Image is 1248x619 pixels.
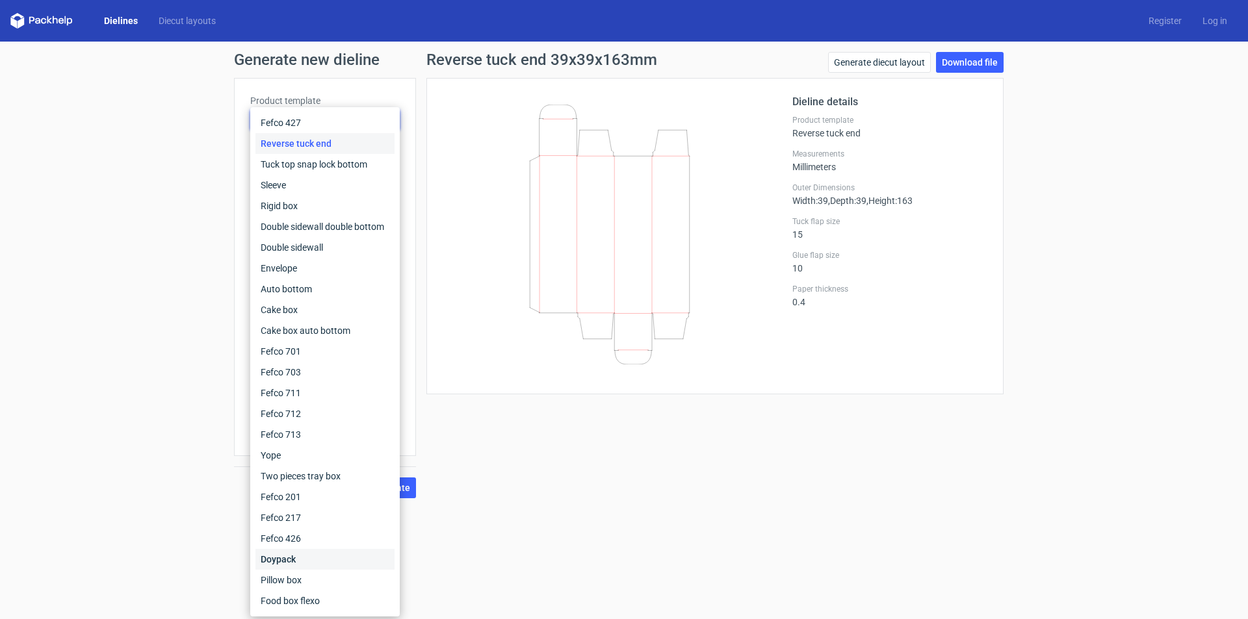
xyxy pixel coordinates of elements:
[255,445,395,466] div: Yope
[792,115,987,138] div: Reverse tuck end
[1192,14,1238,27] a: Log in
[250,94,400,107] label: Product template
[255,362,395,383] div: Fefco 703
[792,284,987,307] div: 0.4
[792,216,987,227] label: Tuck flap size
[866,196,913,206] span: , Height : 163
[1138,14,1192,27] a: Register
[255,341,395,362] div: Fefco 701
[255,320,395,341] div: Cake box auto bottom
[828,196,866,206] span: , Depth : 39
[255,424,395,445] div: Fefco 713
[255,570,395,590] div: Pillow box
[255,112,395,133] div: Fefco 427
[255,216,395,237] div: Double sidewall double bottom
[792,216,987,240] div: 15
[255,279,395,299] div: Auto bottom
[255,590,395,611] div: Food box flexo
[255,528,395,549] div: Fefco 426
[792,250,987,260] label: Glue flap size
[255,466,395,486] div: Two pieces tray box
[255,196,395,216] div: Rigid box
[792,149,987,172] div: Millimeters
[255,258,395,279] div: Envelope
[426,52,657,68] h1: Reverse tuck end 39x39x163mm
[234,52,1014,68] h1: Generate new dieline
[255,237,395,258] div: Double sidewall
[255,403,395,424] div: Fefco 712
[792,149,987,159] label: Measurements
[148,14,226,27] a: Diecut layouts
[792,115,987,125] label: Product template
[255,507,395,528] div: Fefco 217
[255,154,395,175] div: Tuck top snap lock bottom
[255,549,395,570] div: Doypack
[255,133,395,154] div: Reverse tuck end
[828,52,931,73] a: Generate diecut layout
[792,196,828,206] span: Width : 39
[255,486,395,507] div: Fefco 201
[255,299,395,320] div: Cake box
[792,183,987,193] label: Outer Dimensions
[936,52,1004,73] a: Download file
[792,284,987,294] label: Paper thickness
[792,250,987,273] div: 10
[255,383,395,403] div: Fefco 711
[255,175,395,196] div: Sleeve
[94,14,148,27] a: Dielines
[792,94,987,110] h2: Dieline details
